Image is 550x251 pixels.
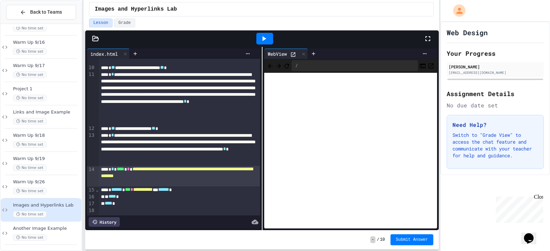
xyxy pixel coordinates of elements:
[87,166,95,187] div: 14
[452,121,538,129] h3: Need Help?
[87,71,95,125] div: 11
[370,236,375,243] span: -
[87,200,95,207] div: 17
[447,101,544,109] div: No due date set
[13,141,47,148] span: No time set
[13,86,80,92] span: Project 1
[87,50,121,57] div: index.html
[419,62,426,70] button: Console
[13,95,47,101] span: No time set
[87,194,95,200] div: 16
[447,28,488,37] h1: Web Design
[13,179,80,185] span: Warm Up 9/26
[13,202,80,208] span: Images and Hyperlinks Lab
[427,62,434,70] button: Open in new tab
[89,18,113,27] button: Lesson
[87,207,95,214] div: 18
[267,61,274,70] span: Back
[447,89,544,98] h2: Assignment Details
[13,226,80,232] span: Another Image Example
[13,71,47,78] span: No time set
[446,3,467,18] div: My Account
[13,188,47,194] span: No time set
[87,132,95,166] div: 13
[13,118,47,124] span: No time set
[449,70,542,75] div: [EMAIL_ADDRESS][DOMAIN_NAME]
[396,237,428,242] span: Submit Answer
[13,133,80,138] span: Warm Up 9/18
[87,64,95,71] div: 10
[13,234,47,241] span: No time set
[283,62,290,70] button: Refresh
[95,5,177,13] span: Images and Hyperlinks Lab
[264,50,290,57] div: WebView
[275,61,282,70] span: Forward
[380,237,385,242] span: 10
[89,217,120,227] div: History
[114,18,135,27] button: Grade
[13,48,47,55] span: No time set
[87,187,95,194] div: 15
[6,5,76,19] button: Back to Teams
[493,194,543,223] iframe: chat widget
[95,187,99,193] span: Fold line
[87,49,130,59] div: index.html
[452,132,538,159] p: Switch to "Grade View" to access the chat feature and communicate with your teacher for help and ...
[264,73,437,229] iframe: Web Preview
[13,109,80,115] span: Links and Image Example
[13,156,80,162] span: Warm Up 9/19
[377,237,379,242] span: /
[87,125,95,132] div: 12
[30,9,62,16] span: Back to Teams
[13,211,47,217] span: No time set
[13,25,47,31] span: No time set
[292,60,418,71] div: /
[13,40,80,45] span: Warm Up 9/16
[449,64,542,70] div: [PERSON_NAME]
[521,224,543,244] iframe: chat widget
[13,164,47,171] span: No time set
[447,49,544,58] h2: Your Progress
[264,49,308,59] div: WebView
[3,3,47,43] div: Chat with us now!Close
[391,234,434,245] button: Submit Answer
[13,63,80,69] span: Warm Up 9/17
